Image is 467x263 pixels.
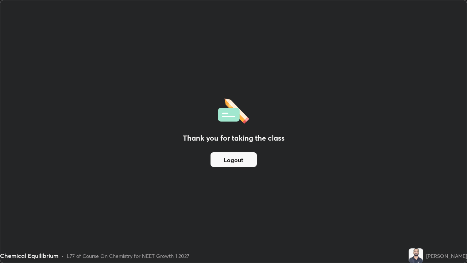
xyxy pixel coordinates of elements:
h2: Thank you for taking the class [183,133,285,144]
div: L77 of Course On Chemistry for NEET Growth 1 2027 [67,252,189,260]
div: [PERSON_NAME] [426,252,467,260]
button: Logout [211,152,257,167]
img: offlineFeedback.1438e8b3.svg [218,96,249,124]
div: • [61,252,64,260]
img: be6de2d73fb94b1c9be2f2192f474e4d.jpg [409,248,423,263]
